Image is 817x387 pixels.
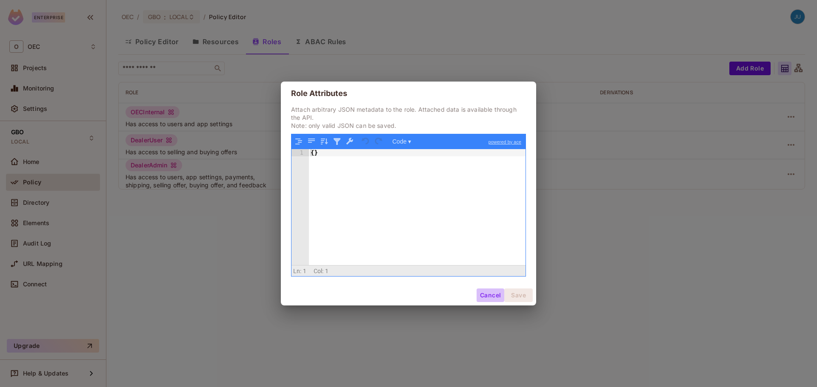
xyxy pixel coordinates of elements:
button: Compact JSON data, remove all whitespaces (Ctrl+Shift+I) [306,136,317,147]
button: Repair JSON: fix quotes and escape characters, remove comments and JSONP notation, turn JavaScrip... [344,136,355,147]
button: Redo (Ctrl+Shift+Z) [373,136,384,147]
button: Sort contents [319,136,330,147]
h2: Role Attributes [281,82,536,105]
button: Undo last action (Ctrl+Z) [360,136,371,147]
div: 1 [291,149,309,156]
p: Attach arbitrary JSON metadata to the role. Attached data is available through the API. Note: onl... [291,105,526,130]
a: powered by ace [484,134,526,150]
button: Format JSON data, with proper indentation and line feeds (Ctrl+I) [293,136,304,147]
span: 1 [303,268,306,274]
button: Filter, sort, or transform contents [331,136,343,147]
span: Col: [314,268,324,274]
button: Save [504,288,533,302]
span: Ln: [293,268,301,274]
span: 1 [325,268,329,274]
button: Cancel [477,288,504,302]
button: Code ▾ [389,136,414,147]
